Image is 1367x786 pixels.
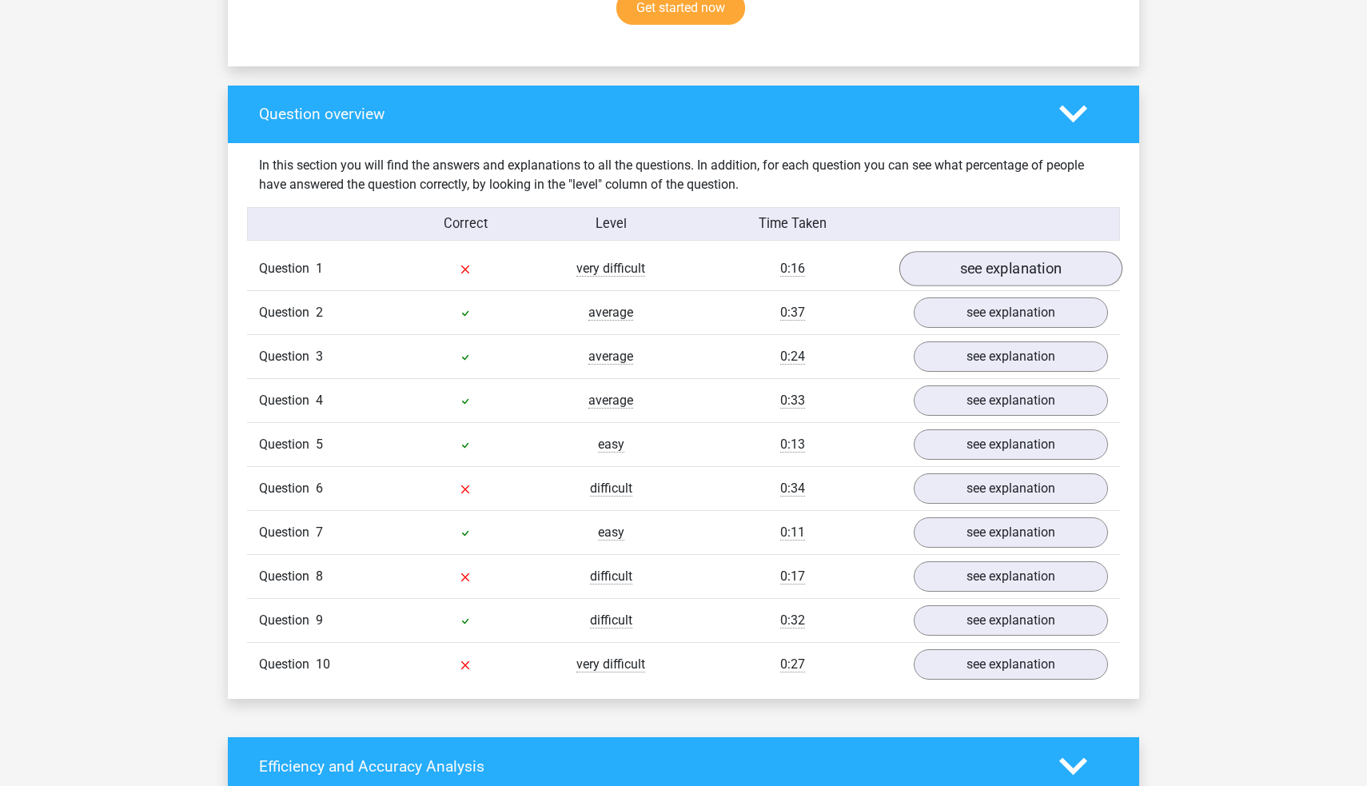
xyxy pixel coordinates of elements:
a: see explanation [914,517,1108,548]
span: 1 [316,261,323,276]
span: 0:11 [780,525,805,541]
span: 0:33 [780,393,805,409]
span: 5 [316,437,323,452]
span: 4 [316,393,323,408]
span: Question [259,435,316,454]
span: very difficult [576,261,645,277]
span: Question [259,303,316,322]
div: Correct [393,214,539,233]
span: 0:32 [780,612,805,628]
span: difficult [590,569,632,585]
a: see explanation [914,605,1108,636]
span: very difficult [576,656,645,672]
a: see explanation [914,473,1108,504]
span: 0:13 [780,437,805,453]
span: Question [259,567,316,586]
span: 8 [316,569,323,584]
span: average [588,349,633,365]
span: difficult [590,612,632,628]
a: see explanation [914,341,1108,372]
span: 0:27 [780,656,805,672]
span: Question [259,391,316,410]
h4: Efficiency and Accuracy Analysis [259,757,1035,776]
span: 0:24 [780,349,805,365]
div: Time Taken [683,214,902,233]
span: 0:37 [780,305,805,321]
a: see explanation [914,385,1108,416]
span: average [588,305,633,321]
span: 9 [316,612,323,628]
span: Question [259,611,316,630]
span: average [588,393,633,409]
a: see explanation [899,251,1122,286]
div: Level [538,214,683,233]
span: 0:34 [780,481,805,497]
span: difficult [590,481,632,497]
a: see explanation [914,429,1108,460]
span: easy [598,437,624,453]
a: see explanation [914,297,1108,328]
span: Question [259,479,316,498]
span: easy [598,525,624,541]
span: 2 [316,305,323,320]
span: Question [259,655,316,674]
span: 0:17 [780,569,805,585]
span: 10 [316,656,330,672]
span: Question [259,523,316,542]
span: 6 [316,481,323,496]
span: 3 [316,349,323,364]
div: In this section you will find the answers and explanations to all the questions. In addition, for... [247,156,1120,194]
h4: Question overview [259,105,1035,123]
a: see explanation [914,561,1108,592]
span: 7 [316,525,323,540]
span: 0:16 [780,261,805,277]
a: see explanation [914,649,1108,680]
span: Question [259,347,316,366]
span: Question [259,259,316,278]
